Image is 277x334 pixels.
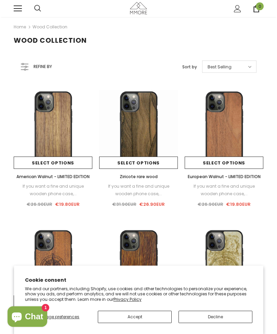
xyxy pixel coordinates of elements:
[99,183,178,198] div: If you want a fine and unique wooden phone case,...
[36,314,79,320] span: Manage preferences
[32,24,67,30] a: Wood Collection
[14,36,87,45] span: Wood Collection
[5,306,49,329] inbox-online-store-chat: Shopify online store chat
[188,174,261,179] span: European Walnut - LIMITED EDITION
[25,277,252,284] h2: Cookie consent
[120,174,158,179] span: Ziricote rare wood
[16,174,90,179] span: American Walnut - LIMITED EDITION
[112,201,136,208] span: €31.90EUR
[226,201,251,208] span: €19.80EUR
[14,183,92,198] div: If you want a fine and unique wooden phone case,...
[130,2,147,14] img: MMORE Cases
[98,311,172,323] button: Accept
[185,183,263,198] div: If you want a fine and unique wooden phone case,...
[179,311,252,323] button: Decline
[14,173,92,181] a: American Walnut - LIMITED EDITION
[114,296,142,302] a: Privacy Policy
[182,64,197,70] label: Sort by
[185,173,263,181] a: European Walnut - LIMITED EDITION
[99,157,178,169] a: Select options
[25,286,252,302] p: We and our partners, including Shopify, use cookies and other technologies to personalize your ex...
[27,201,52,208] span: €26.90EUR
[253,5,260,12] a: 0
[198,201,223,208] span: €26.90EUR
[256,2,264,10] span: 0
[185,157,263,169] a: Select options
[14,157,92,169] a: Select options
[139,201,165,208] span: €26.90EUR
[99,173,178,181] a: Ziricote rare wood
[25,311,91,323] button: Manage preferences
[34,63,52,70] span: Refine by
[14,23,26,31] a: Home
[208,64,232,70] span: Best Selling
[55,201,80,208] span: €19.80EUR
